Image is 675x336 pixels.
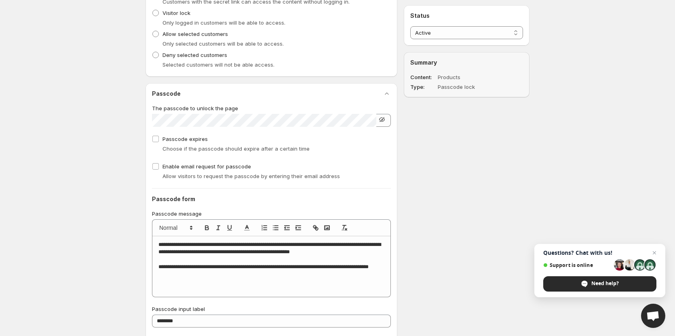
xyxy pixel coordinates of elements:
div: Open chat [641,304,665,328]
span: Enable email request for passcode [162,163,251,170]
h2: Status [410,12,523,20]
span: Allow selected customers [162,31,228,37]
span: Need help? [591,280,619,287]
p: Passcode message [152,210,391,218]
dt: Type : [410,83,436,91]
span: Questions? Chat with us! [543,250,656,256]
dd: Passcode lock [438,83,500,91]
h2: Passcode [152,90,181,98]
span: Close chat [650,248,659,258]
span: Choose if the passcode should expire after a certain time [162,145,310,152]
span: Support is online [543,262,611,268]
h2: Summary [410,59,523,67]
dd: Products [438,73,500,81]
h2: Passcode form [152,195,391,203]
span: Allow visitors to request the passcode by entering their email address [162,173,340,179]
span: Only logged in customers will be able to access. [162,19,285,26]
span: Passcode input label [152,306,205,312]
span: Selected customers will not be able access. [162,61,274,68]
span: Visitor lock [162,10,190,16]
span: Deny selected customers [162,52,227,58]
span: The passcode to unlock the page [152,105,238,111]
span: Passcode expires [162,136,208,142]
span: Only selected customers will be able to access. [162,40,284,47]
div: Need help? [543,276,656,292]
dt: Content : [410,73,436,81]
